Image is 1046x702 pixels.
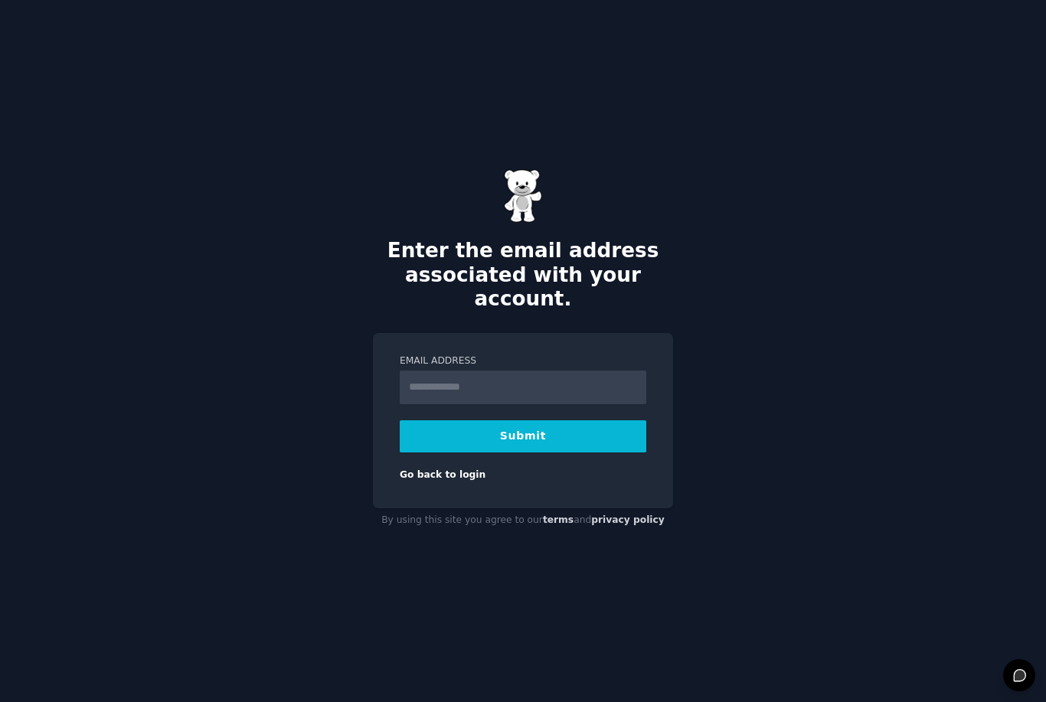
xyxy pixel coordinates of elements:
label: Email Address [400,354,646,368]
div: By using this site you agree to our and [373,508,673,533]
img: Gummy Bear [504,169,542,223]
a: terms [543,514,574,525]
button: Submit [400,420,646,452]
h2: Enter the email address associated with your account. [373,239,673,312]
a: Go back to login [400,469,485,480]
a: privacy policy [591,514,665,525]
